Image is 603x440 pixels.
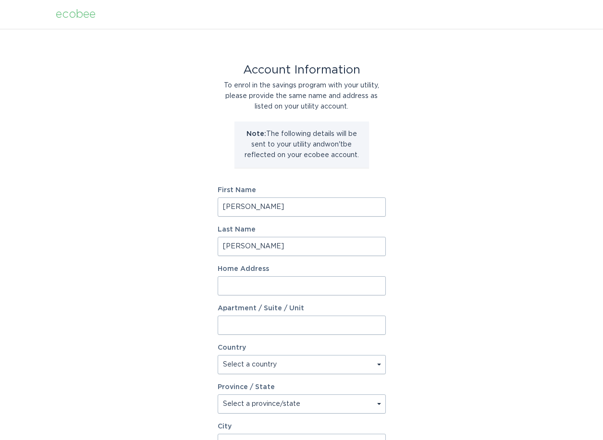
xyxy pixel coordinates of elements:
[218,65,386,75] div: Account Information
[218,187,386,194] label: First Name
[218,423,386,430] label: City
[56,9,96,20] div: ecobee
[218,305,386,312] label: Apartment / Suite / Unit
[218,344,246,351] label: Country
[218,266,386,272] label: Home Address
[218,384,275,391] label: Province / State
[242,129,362,160] p: The following details will be sent to your utility and won't be reflected on your ecobee account.
[218,80,386,112] div: To enrol in the savings program with your utility, please provide the same name and address as li...
[218,226,386,233] label: Last Name
[246,131,266,137] strong: Note:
